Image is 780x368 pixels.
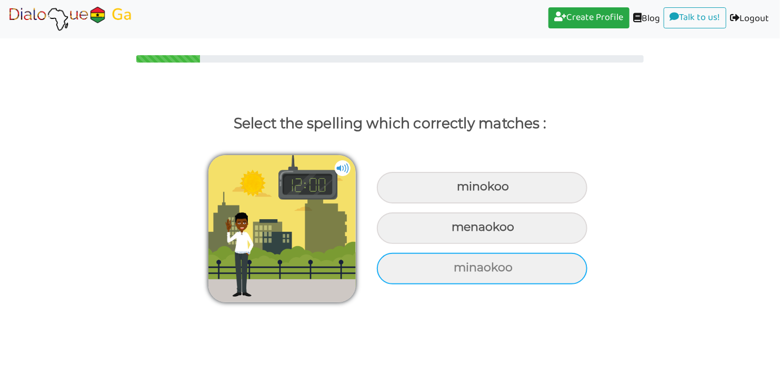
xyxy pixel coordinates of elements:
a: Blog [629,7,664,31]
div: minokoo [377,172,587,203]
div: menaokoo [377,212,587,244]
img: mema_wo_aha.png [208,155,356,302]
a: Create Profile [548,7,629,28]
img: cuNL5YgAAAABJRU5ErkJggg== [335,160,351,176]
img: Select Course Page [7,6,134,32]
div: minaokoo [377,253,587,284]
a: Logout [726,7,773,31]
p: Select the spelling which correctly matches : [19,111,761,136]
a: Talk to us! [664,7,726,28]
